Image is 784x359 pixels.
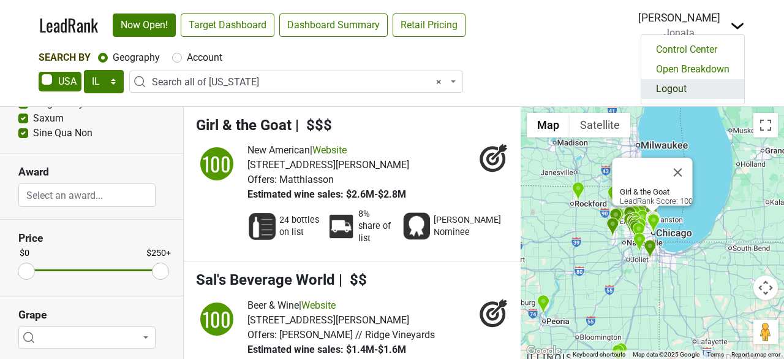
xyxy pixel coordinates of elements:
label: Sine Qua Non [33,126,92,141]
img: Dropdown Menu [730,18,745,33]
div: LeadRank Score: 100 [620,187,693,206]
span: Girl & the Goat [196,117,292,134]
a: Logout [641,79,744,99]
a: Website [312,144,347,156]
img: Wine List [247,212,277,241]
a: Terms [707,351,724,358]
div: The Blackstone, Autograph Collection [647,214,660,234]
a: Control Center [641,40,744,60]
div: W Chicago - City Center [646,213,659,233]
div: St Charles Country Club [609,208,622,228]
div: 100 [198,145,235,182]
button: Map camera controls [753,276,778,300]
div: Sal's Beverage World [628,212,641,232]
div: Crystal Tree Golf & Country Club [633,233,646,253]
div: Artale Wine [571,182,584,202]
img: Google [524,343,564,359]
span: 8% share of list [358,208,394,245]
span: Offers: [247,174,277,185]
span: Sal's Beverage World [196,271,335,288]
input: Select an award... [19,183,156,207]
span: New American [247,144,310,156]
span: Estimated wine sales: $1.4M-$1.6M [247,344,406,355]
label: Saxum [33,111,64,126]
span: Estimated wine sales: $2.6M-$2.8M [247,188,406,200]
a: Dashboard Summary [279,14,388,37]
span: [STREET_ADDRESS][PERSON_NAME] [247,159,409,171]
div: Edgewood Valley Country Club [632,222,645,242]
div: Olympia Fields Country Club [644,239,657,260]
div: Mt Hawley Country Club [537,295,549,315]
h3: Award [18,166,165,179]
span: Map data ©2025 Google [633,351,699,358]
span: Matthiasson [279,174,334,185]
img: Percent Distributor Share [326,212,356,241]
span: [PERSON_NAME] // Ridge Vineyards [279,329,435,341]
span: Offers: [247,329,277,341]
span: [PERSON_NAME] Nominee [434,214,501,239]
span: Search all of Illinois [129,71,463,93]
div: Oak Park Country Club [636,210,649,230]
a: Target Dashboard [181,14,274,37]
div: 1776 Restaurant [607,186,620,206]
button: Keyboard shortcuts [573,350,625,359]
button: Show street map [527,113,570,137]
label: Account [187,50,222,65]
button: Show satellite imagery [570,113,630,137]
a: Open Breakdown [641,60,744,79]
div: | [247,298,435,313]
span: 24 bottles on list [279,214,319,239]
span: Search all of Illinois [152,75,448,90]
div: Medinah Country Club [624,206,636,226]
span: [STREET_ADDRESS][PERSON_NAME] [247,314,409,326]
h3: Price [18,232,165,245]
div: The Turf Room [606,217,619,237]
span: | $$ [339,271,367,288]
h3: Grape [18,309,165,322]
div: Sal's Beverage World [627,214,639,234]
div: Glen Oak Country Club [624,213,636,233]
a: Now Open! [113,14,176,37]
div: $250+ [146,247,171,261]
div: $0 [20,247,29,261]
button: Close [663,158,693,187]
div: Hinsdale Golf Club [628,218,641,239]
div: | [247,143,409,158]
button: Drag Pegman onto the map to open Street View [753,320,778,344]
a: Retail Pricing [393,14,466,37]
img: quadrant_split.svg [196,298,238,340]
b: Girl & the Goat [620,187,669,196]
a: Open this area in Google Maps (opens a new window) [524,343,564,359]
img: Award [402,212,431,241]
span: Search By [39,52,91,63]
label: Geography [113,50,160,65]
button: Toggle fullscreen view [753,113,778,137]
div: [PERSON_NAME] [638,10,720,26]
span: Beer & Wine [247,299,299,311]
a: Website [301,299,336,311]
div: 100 [198,301,235,338]
div: Ruth Lake Country Club [630,220,643,241]
span: | $$$ [295,117,332,134]
div: Eddie V's Prime Seafood [627,215,639,236]
div: Butterfield Country Club [627,216,640,236]
span: Remove all items [436,75,442,90]
img: quadrant_split.svg [196,143,238,185]
div: Dropdown Menu [641,34,745,104]
span: Jonata [664,27,695,39]
a: LeadRank [39,12,98,38]
a: Report a map error [731,351,780,358]
div: Butler National Golf Club [630,216,643,236]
